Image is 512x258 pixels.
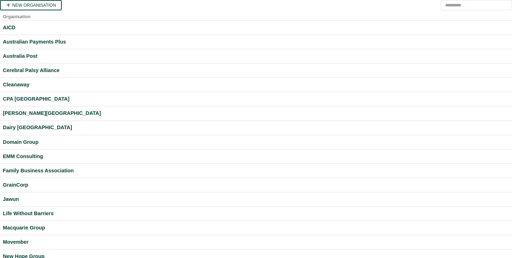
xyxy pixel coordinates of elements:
[3,167,509,175] a: Family Business Association
[3,224,509,232] a: Macquarie Group
[3,238,509,246] a: Movember
[3,152,509,161] a: EMM Consulting
[3,209,509,218] a: Life Without Barriers
[3,24,509,32] a: AICD
[3,66,509,75] a: Cerebral Palsy Alliance
[3,109,509,117] a: [PERSON_NAME][GEOGRAPHIC_DATA]
[3,38,509,46] a: Australian Payments Plus
[3,123,509,132] a: Dairy [GEOGRAPHIC_DATA]
[3,181,509,189] a: GrainCorp
[3,95,509,103] a: CPA [GEOGRAPHIC_DATA]
[3,195,509,203] a: Jawun
[3,81,509,89] a: Cleanaway
[3,138,509,146] a: Domain Group
[3,52,509,60] a: Australia Post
